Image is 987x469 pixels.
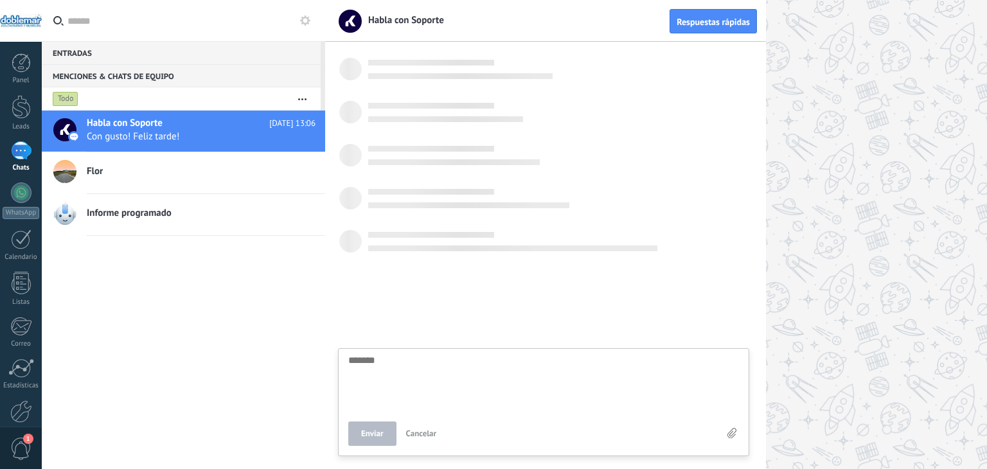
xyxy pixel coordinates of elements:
div: Calendario [3,253,40,261]
div: Chats [3,164,40,172]
span: Enviar [361,429,384,438]
div: Correo [3,340,40,348]
button: Enviar [348,421,396,446]
span: Habla con Soporte [360,14,444,26]
div: Estadísticas [3,382,40,390]
div: Leads [3,123,40,131]
a: Flor [42,152,325,193]
button: Cancelar [401,421,442,446]
span: Cancelar [406,428,437,439]
button: Respuestas rápidas [670,9,757,33]
div: Entradas [42,41,321,64]
span: Habla con Soporte [87,117,163,130]
div: Panel [3,76,40,85]
a: Habla con Soporte [DATE] 13:06 Con gusto! Feliz tarde! [42,111,325,152]
span: Respuestas rápidas [677,17,750,26]
span: Informe programado [87,207,172,220]
a: Informe programado [42,194,325,235]
div: Listas [3,298,40,306]
span: 1 [23,434,33,444]
div: Menciones & Chats de equipo [42,64,321,87]
span: Flor [87,165,103,178]
div: Todo [53,91,78,107]
span: Con gusto! Feliz tarde! [87,130,291,143]
div: WhatsApp [3,207,39,219]
span: [DATE] 13:06 [269,117,316,130]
